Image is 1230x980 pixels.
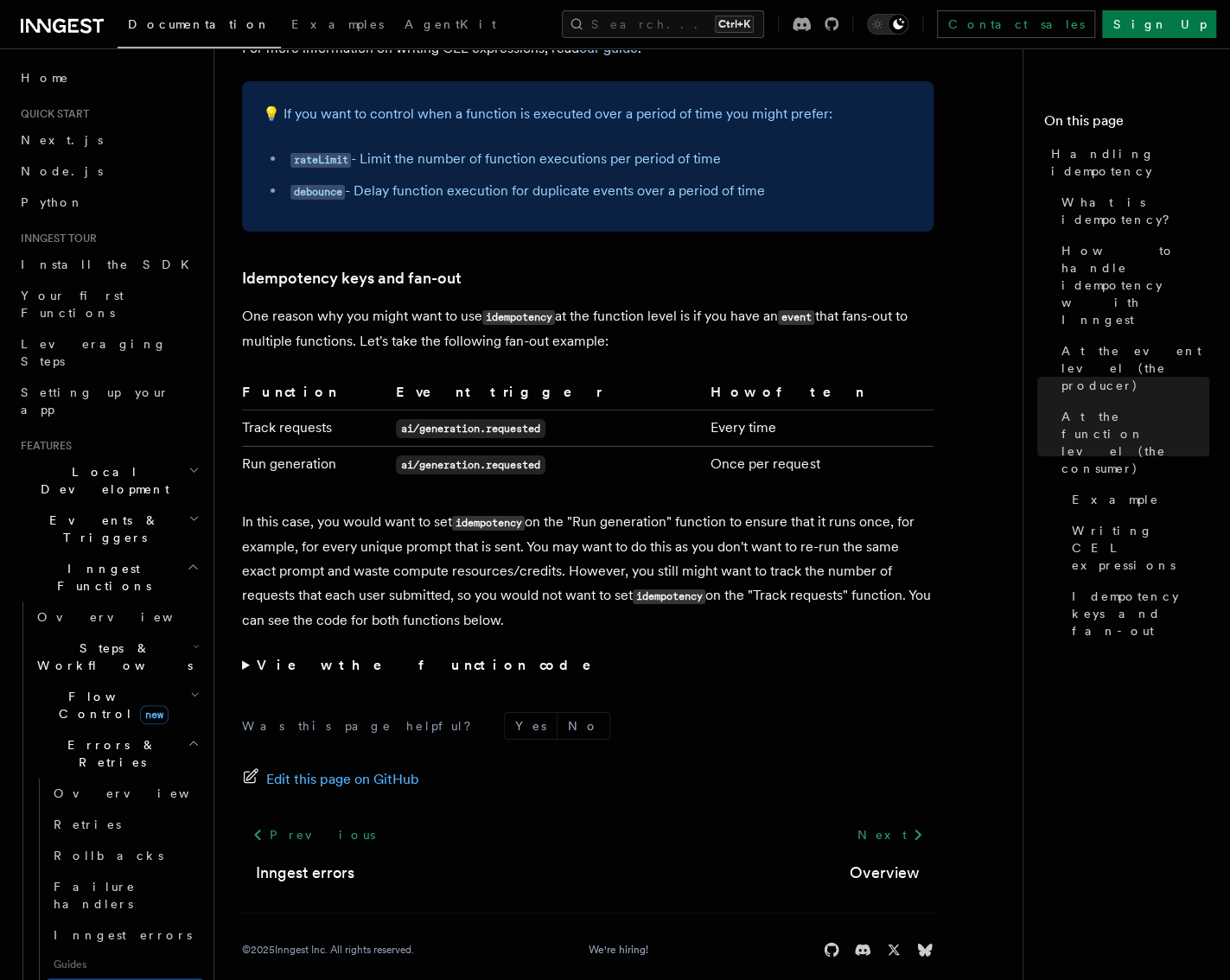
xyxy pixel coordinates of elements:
[1061,342,1209,394] span: At the event level (the producer)
[396,419,545,438] code: ai/generation.requested
[562,10,764,38] button: Search...Ctrl+K
[281,5,394,47] a: Examples
[850,861,920,885] a: Overview
[396,455,545,474] code: ai/generation.requested
[1065,484,1209,515] a: Example
[405,17,496,31] span: AgentKit
[1065,515,1209,581] a: Writing CEL expressions
[704,447,934,483] td: Once per request
[389,381,704,410] th: Event trigger
[242,819,385,850] a: Previous
[14,280,203,328] a: Your first Functions
[21,258,200,271] span: Install the SDK
[21,195,84,209] span: Python
[14,156,203,187] a: Node.js
[47,871,203,920] a: Failure handlers
[1065,581,1209,646] a: Idempotency keys and fan-out
[54,786,232,800] span: Overview
[1072,522,1209,574] span: Writing CEL expressions
[846,819,934,850] a: Next
[14,107,89,121] span: Quick start
[589,943,648,957] a: We're hiring!
[140,705,169,724] span: new
[242,510,934,633] p: In this case, you would want to set on the "Run generation" function to ensure that it runs once,...
[505,713,557,739] button: Yes
[1051,145,1209,180] span: Handling idempotency
[14,249,203,280] a: Install the SDK
[778,310,814,325] code: event
[704,381,934,410] th: How often
[242,447,389,483] td: Run generation
[867,14,908,35] button: Toggle dark mode
[1072,588,1209,640] span: Idempotency keys and fan-out
[30,633,203,681] button: Steps & Workflows
[21,164,103,178] span: Node.js
[263,102,913,126] p: 💡 If you want to control when a function is executed over a period of time you might prefer:
[21,385,169,417] span: Setting up your app
[30,681,203,729] button: Flow Controlnew
[47,809,203,840] a: Retries
[37,610,215,624] span: Overview
[128,17,271,31] span: Documentation
[1061,408,1209,477] span: At the function level (the consumer)
[30,688,190,722] span: Flow Control
[704,410,934,447] td: Every time
[290,150,351,167] a: rateLimit
[30,601,203,633] a: Overview
[30,640,193,674] span: Steps & Workflows
[1044,111,1209,138] h4: On this page
[242,943,414,957] div: © 2025 Inngest Inc. All rights reserved.
[1044,138,1209,187] a: Handling idempotency
[21,337,167,368] span: Leveraging Steps
[291,17,384,31] span: Examples
[266,767,419,792] span: Edit this page on GitHub
[394,5,507,47] a: AgentKit
[1055,235,1209,335] a: How to handle idempotency with Inngest
[21,69,69,86] span: Home
[1072,491,1159,508] span: Example
[14,124,203,156] a: Next.js
[558,713,609,739] button: No
[54,928,192,942] span: Inngest errors
[633,589,705,604] code: idempotency
[482,310,555,325] code: idempotency
[14,463,188,498] span: Local Development
[30,729,203,778] button: Errors & Retries
[1102,10,1216,38] a: Sign Up
[14,232,97,245] span: Inngest tour
[715,16,754,33] kbd: Ctrl+K
[242,304,934,353] p: One reason why you might want to use at the function level is if you have an that fans-out to mul...
[14,377,203,425] a: Setting up your app
[54,880,136,911] span: Failure handlers
[452,516,525,531] code: idempotency
[21,289,124,320] span: Your first Functions
[242,266,462,290] a: Idempotency keys and fan-out
[285,179,913,204] li: - Delay function execution for duplicate events over a period of time
[1055,401,1209,484] a: At the function level (the consumer)
[14,560,187,595] span: Inngest Functions
[242,767,419,792] a: Edit this page on GitHub
[30,736,188,771] span: Errors & Retries
[242,381,389,410] th: Function
[14,439,72,453] span: Features
[14,456,203,505] button: Local Development
[242,410,389,447] td: Track requests
[118,5,281,48] a: Documentation
[14,328,203,377] a: Leveraging Steps
[47,840,203,871] a: Rollbacks
[256,861,354,885] a: Inngest errors
[47,920,203,951] a: Inngest errors
[54,818,121,831] span: Retries
[1055,335,1209,401] a: At the event level (the producer)
[1055,187,1209,235] a: What is idempotency?
[257,657,615,673] strong: View the function code
[21,133,103,147] span: Next.js
[285,147,913,172] li: - Limit the number of function executions per period of time
[14,505,203,553] button: Events & Triggers
[290,153,351,168] code: rateLimit
[242,717,483,735] p: Was this page helpful?
[47,951,203,978] span: Guides
[14,512,188,546] span: Events & Triggers
[242,653,934,678] summary: View the function code
[937,10,1095,38] a: Contact sales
